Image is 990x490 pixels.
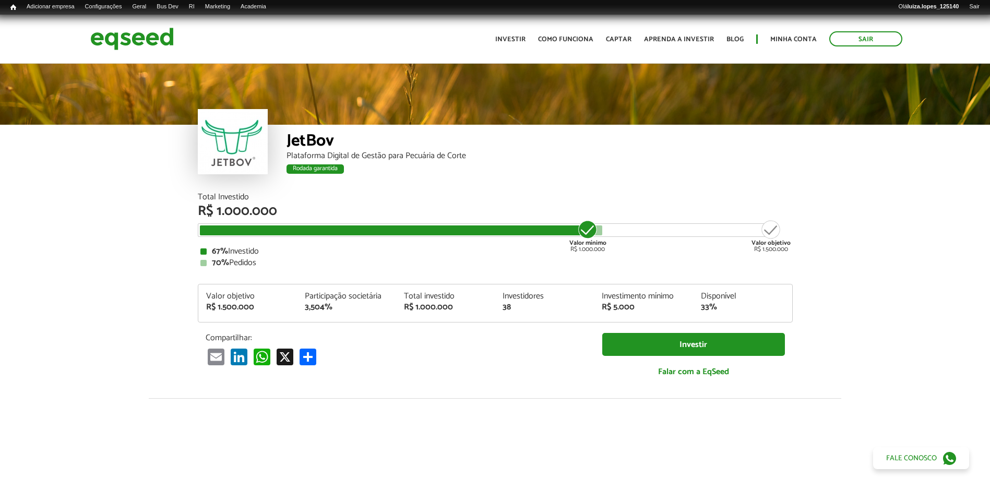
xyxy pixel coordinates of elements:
div: Investidores [503,292,586,301]
a: Minha conta [770,36,817,43]
div: Investimento mínimo [602,292,685,301]
div: Pedidos [200,259,790,267]
div: 38 [503,303,586,312]
a: Marketing [200,3,235,11]
a: Compartilhar [297,348,318,365]
div: Total Investido [198,193,793,201]
div: Participação societária [305,292,388,301]
p: Compartilhar: [206,333,587,343]
a: Início [5,3,21,13]
a: Email [206,348,226,365]
div: 33% [701,303,784,312]
div: R$ 1.000.000 [568,219,607,253]
a: RI [184,3,200,11]
div: R$ 5.000 [602,303,685,312]
div: R$ 1.500.000 [206,303,290,312]
a: Aprenda a investir [644,36,714,43]
a: Fale conosco [873,447,969,469]
div: Rodada garantida [287,164,344,174]
div: R$ 1.000.000 [198,205,793,218]
strong: 67% [212,244,228,258]
a: Geral [127,3,151,11]
div: Plataforma Digital de Gestão para Pecuária de Corte [287,152,793,160]
strong: Valor mínimo [569,238,606,248]
a: Sair [964,3,985,11]
a: Blog [726,36,744,43]
div: R$ 1.500.000 [752,219,791,253]
div: Investido [200,247,790,256]
strong: Valor objetivo [752,238,791,248]
a: Sair [829,31,902,46]
span: Início [10,4,16,11]
div: JetBov [287,133,793,152]
a: Bus Dev [151,3,184,11]
div: Disponível [701,292,784,301]
a: Falar com a EqSeed [602,361,785,383]
strong: luiza.lopes_125140 [908,3,959,9]
a: Como funciona [538,36,593,43]
a: Oláluiza.lopes_125140 [893,3,964,11]
a: Configurações [80,3,127,11]
a: Investir [602,333,785,356]
div: R$ 1.000.000 [404,303,487,312]
div: Total investido [404,292,487,301]
div: Valor objetivo [206,292,290,301]
a: LinkedIn [229,348,249,365]
strong: 70% [212,256,229,270]
a: Academia [235,3,271,11]
a: X [275,348,295,365]
a: Captar [606,36,631,43]
img: EqSeed [90,25,174,53]
a: Investir [495,36,526,43]
div: 3,504% [305,303,388,312]
a: WhatsApp [252,348,272,365]
a: Adicionar empresa [21,3,80,11]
